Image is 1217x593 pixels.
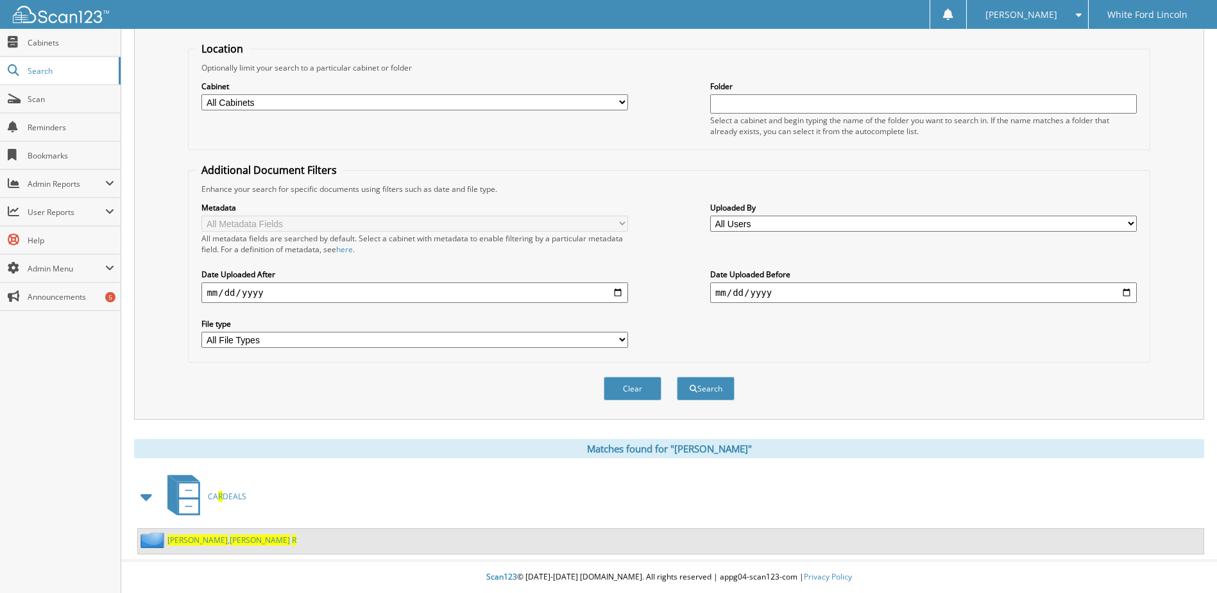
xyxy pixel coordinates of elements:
span: CA DEALS [208,491,246,502]
a: Privacy Policy [804,571,852,582]
span: Scan123 [486,571,517,582]
div: Select a cabinet and begin typing the name of the folder you want to search in. If the name match... [710,115,1137,137]
span: Help [28,235,114,246]
span: [PERSON_NAME] [167,535,228,546]
span: Bookmarks [28,150,114,161]
a: [PERSON_NAME],[PERSON_NAME] R [167,535,296,546]
span: Cabinets [28,37,114,48]
span: R [292,535,296,546]
legend: Location [195,42,250,56]
label: File type [201,318,628,329]
label: Folder [710,81,1137,92]
div: Matches found for "[PERSON_NAME]" [134,439,1204,458]
label: Uploaded By [710,202,1137,213]
div: Enhance your search for specific documents using filters such as date and file type. [195,184,1143,194]
a: here [336,244,353,255]
img: scan123-logo-white.svg [13,6,109,23]
span: Admin Menu [28,263,105,274]
span: Scan [28,94,114,105]
label: Date Uploaded After [201,269,628,280]
div: 5 [105,292,115,302]
span: R [218,491,223,502]
button: Clear [604,377,661,400]
label: Cabinet [201,81,628,92]
div: All metadata fields are searched by default. Select a cabinet with metadata to enable filtering b... [201,233,628,255]
legend: Additional Document Filters [195,163,343,177]
div: Optionally limit your search to a particular cabinet or folder [195,62,1143,73]
span: Announcements [28,291,114,302]
label: Date Uploaded Before [710,269,1137,280]
span: [PERSON_NAME] [985,11,1057,19]
img: folder2.png [140,532,167,548]
span: White Ford Lincoln [1107,11,1187,19]
a: CARDEALS [160,471,246,522]
span: User Reports [28,207,105,218]
button: Search [677,377,735,400]
label: Metadata [201,202,628,213]
input: end [710,282,1137,303]
span: [PERSON_NAME] [230,535,290,546]
div: © [DATE]-[DATE] [DOMAIN_NAME]. All rights reserved | appg04-scan123-com | [121,562,1217,593]
input: start [201,282,628,303]
span: Reminders [28,122,114,133]
span: Admin Reports [28,178,105,189]
span: Search [28,65,112,76]
iframe: Chat Widget [1153,531,1217,593]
